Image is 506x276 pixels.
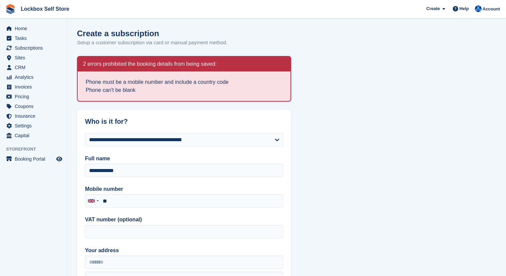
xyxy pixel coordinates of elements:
[15,131,55,140] span: Capital
[15,111,55,121] span: Insurance
[85,195,101,207] div: United Kingdom: +44
[55,155,63,163] a: Preview store
[77,29,159,38] h1: Create a subscription
[5,4,15,14] img: stora-icon-8386f47178a22dfd0bd8f6a31ec36ba5ce8667c1dd55bd0f319d3a0aa187defe.svg
[15,82,55,92] span: Invoices
[3,131,63,140] a: menu
[85,118,283,125] h2: Who is it for?
[15,92,55,101] span: Pricing
[85,246,283,255] label: Your address
[3,34,63,43] a: menu
[18,3,72,14] a: Lockbox Self Store
[6,146,67,153] span: Storefront
[15,34,55,43] span: Tasks
[3,53,63,62] a: menu
[3,154,63,164] a: menu
[475,5,482,12] img: Naomi Davies
[3,92,63,101] a: menu
[77,39,227,47] p: Setup a customer subscription via card or manual payment method.
[3,82,63,92] a: menu
[426,5,440,12] span: Create
[86,86,282,94] li: Phone can't be blank
[459,5,469,12] span: Help
[15,43,55,53] span: Subscriptions
[15,63,55,72] span: CRM
[85,185,283,193] label: Mobile number
[3,24,63,33] a: menu
[15,121,55,130] span: Settings
[15,154,55,164] span: Booking Portal
[15,24,55,33] span: Home
[85,155,283,163] label: Full name
[483,6,500,12] span: Account
[15,102,55,111] span: Coupons
[3,111,63,121] a: menu
[3,102,63,111] a: menu
[85,216,283,224] label: VAT number (optional)
[83,61,217,67] h2: 2 errors prohibited the booking details from being saved:
[3,63,63,72] a: menu
[15,53,55,62] span: Sites
[3,72,63,82] a: menu
[15,72,55,82] span: Analytics
[86,78,282,86] li: Phone must be a mobile number and include a country code
[3,43,63,53] a: menu
[3,121,63,130] a: menu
